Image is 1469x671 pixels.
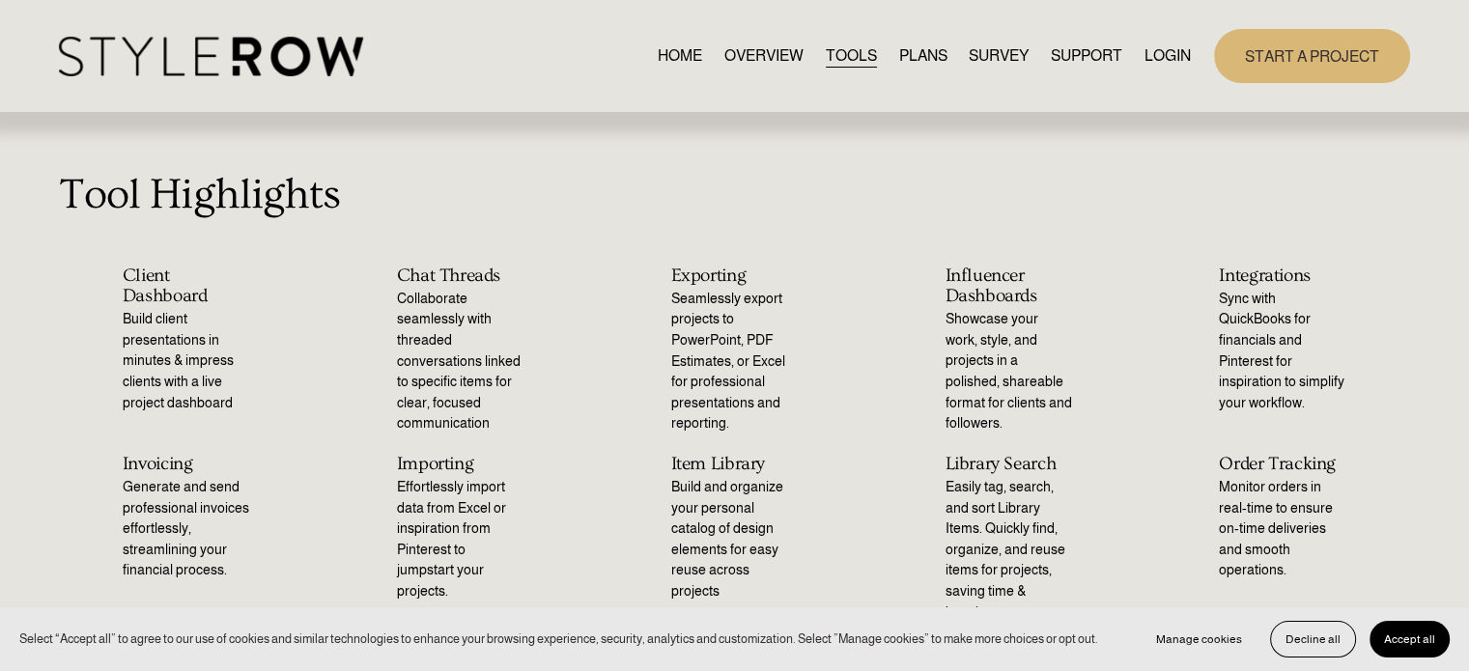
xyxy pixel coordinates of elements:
[945,477,1072,644] p: Easily tag, search, and sort Library Items. Quickly find, organize, and reuse items for projects,...
[1219,477,1346,581] p: Monitor orders in real-time to ensure on-time deliveries and smooth operations.
[123,477,250,581] p: Generate and send professional invoices effortlessly, streamlining your financial process.
[671,477,799,602] p: Build and organize your personal catalog of design elements for easy reuse across projects
[397,454,524,474] h2: Importing
[898,42,946,69] a: PLANS
[1270,621,1356,657] button: Decline all
[1285,632,1341,646] span: Decline all
[1219,454,1346,474] h2: Order Tracking
[1142,621,1257,657] button: Manage cookies
[724,42,804,69] a: OVERVIEW
[123,266,250,307] h2: Client Dashboard
[1219,289,1346,414] p: Sync with QuickBooks for financials and Pinterest for inspiration to simplify your workflow.
[969,42,1029,69] a: SURVEY
[1051,42,1122,69] a: folder dropdown
[671,454,799,474] h2: Item Library
[1144,42,1191,69] a: LOGIN
[671,289,799,434] p: Seamlessly export projects to PowerPoint, PDF Estimates, or Excel for professional presentations ...
[658,42,702,69] a: HOME
[945,266,1072,307] h2: Influencer Dashboards
[671,266,799,286] h2: Exporting
[1156,632,1242,646] span: Manage cookies
[397,477,524,602] p: Effortlessly import data from Excel or inspiration from Pinterest to jumpstart your projects.
[1219,266,1346,286] h2: Integrations
[1384,632,1435,646] span: Accept all
[19,629,1098,648] p: Select “Accept all” to agree to our use of cookies and similar technologies to enhance your brows...
[1214,29,1410,82] a: START A PROJECT
[945,454,1072,474] h2: Library Search
[945,309,1072,434] p: Showcase your work, style, and projects in a polished, shareable format for clients and followers.
[826,42,877,69] a: TOOLS
[397,289,524,434] p: Collaborate seamlessly with threaded conversations linked to specific items for clear, focused co...
[1370,621,1450,657] button: Accept all
[59,37,363,76] img: StyleRow
[397,266,524,286] h2: Chat Threads
[59,162,1410,227] p: Tool Highlights
[123,454,250,474] h2: Invoicing
[1051,44,1122,68] span: SUPPORT
[123,309,250,413] p: Build client presentations in minutes & impress clients with a live project dashboard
